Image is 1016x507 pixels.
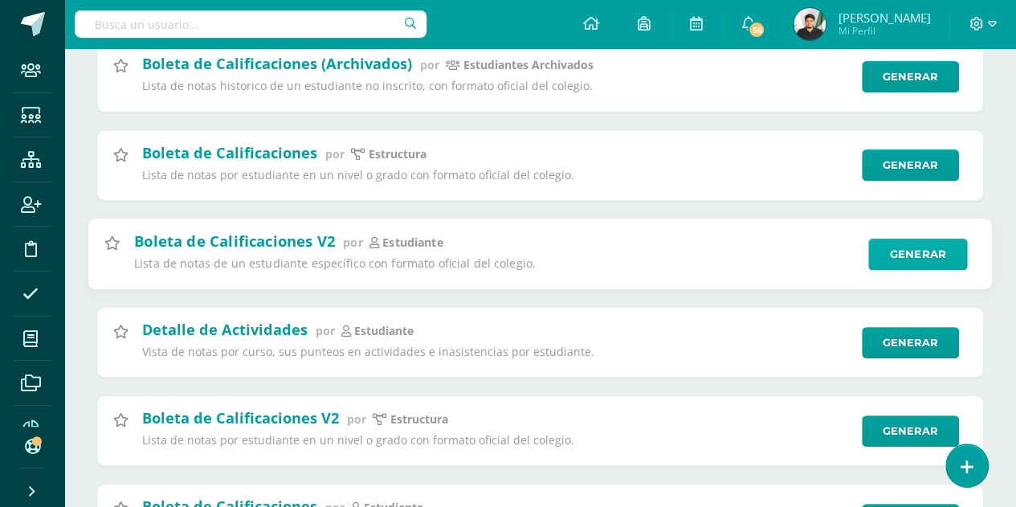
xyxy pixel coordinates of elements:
[420,57,439,72] span: por
[75,10,426,38] input: Busca un usuario...
[794,8,826,40] img: 333b0b311e30b8d47132d334b2cfd205.png
[142,168,851,182] p: Lista de notas por estudiante en un nivel o grado con formato oficial del colegio.
[134,256,858,272] p: Lista de notas de un estudiante específico con formato oficial del colegio.
[463,58,594,72] p: Estudiantes Archivados
[142,320,308,339] h2: Detalle de Actividades
[838,10,930,26] span: [PERSON_NAME]
[748,21,765,39] span: 56
[369,147,426,162] p: estructura
[142,408,339,427] h2: Boleta de Calificaciones V2
[347,411,366,427] span: por
[390,412,448,427] p: Estructura
[354,324,414,338] p: estudiante
[142,54,412,73] h2: Boleta de Calificaciones (Archivados)
[862,327,959,358] a: Generar
[316,323,335,338] span: por
[862,61,959,92] a: Generar
[343,234,362,249] span: por
[862,149,959,181] a: Generar
[142,345,851,359] p: Vista de notas por curso, sus punteos en actividades e inasistencias por estudiante.
[838,24,930,38] span: Mi Perfil
[134,231,335,250] h2: Boleta de Calificaciones V2
[862,415,959,447] a: Generar
[325,146,345,162] span: por
[382,235,443,250] p: estudiante
[142,79,851,93] p: Lista de notas historico de un estudiante no inscrito, con formato oficial del colegio.
[142,143,317,162] h2: Boleta de Calificaciones
[868,238,967,270] a: Generar
[142,433,851,448] p: Lista de notas por estudiante en un nivel o grado con formato oficial del colegio.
